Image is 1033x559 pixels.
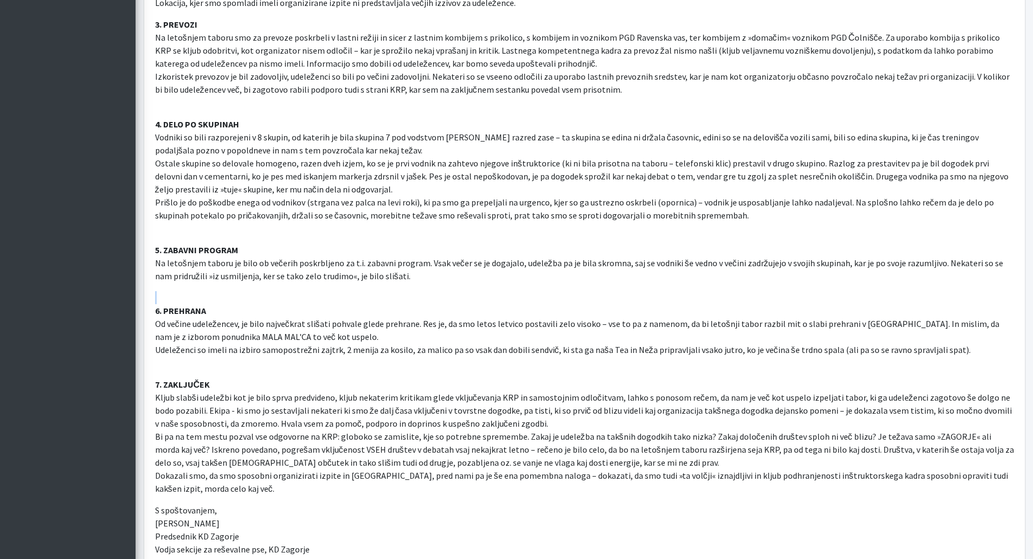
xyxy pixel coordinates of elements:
[155,379,210,390] strong: 7. ZAKLJUČEK
[155,305,206,316] strong: 6. PREHRANA
[155,230,1014,282] p: Na letošnjem taboru je bilo ob večerih poskrbljeno za t.i. zabavni program. Vsak večer se je doga...
[155,504,1014,556] p: S spoštovanjem, [PERSON_NAME] Predsednik KD Zagorje Vodja sekcije za reševalne pse, KD Zagorje
[155,291,1014,356] p: Od večine udeležencev, je bilo največkrat slišati pohvale glede prehrane. Res je, da smo letos le...
[155,19,197,30] strong: 3. PREVOZI
[155,18,1014,96] p: Na letošnjem taboru smo za prevoze poskrbeli v lastni režiji in sicer z lastnim kombijem s prikol...
[155,105,1014,222] p: Vodniki so bili razporejeni v 8 skupin, od katerih je bila skupina 7 pod vodstvom [PERSON_NAME] r...
[155,119,239,130] strong: 4. DELO PO SKUPINAH
[155,365,1014,495] p: Kljub slabši udeležbi kot je bilo sprva predvideno, kljub nekaterim kritikam glede vključevanja K...
[155,245,238,255] strong: 5. ZABAVNI PROGRAM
